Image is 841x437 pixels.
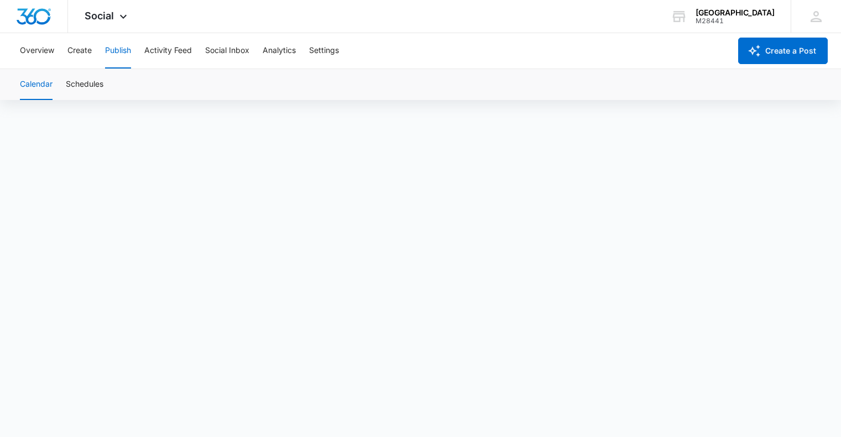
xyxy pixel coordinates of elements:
[85,10,114,22] span: Social
[738,38,828,64] button: Create a Post
[66,69,103,100] button: Schedules
[105,33,131,69] button: Publish
[144,33,192,69] button: Activity Feed
[696,8,775,17] div: account name
[20,69,53,100] button: Calendar
[20,33,54,69] button: Overview
[67,33,92,69] button: Create
[309,33,339,69] button: Settings
[696,17,775,25] div: account id
[205,33,249,69] button: Social Inbox
[263,33,296,69] button: Analytics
